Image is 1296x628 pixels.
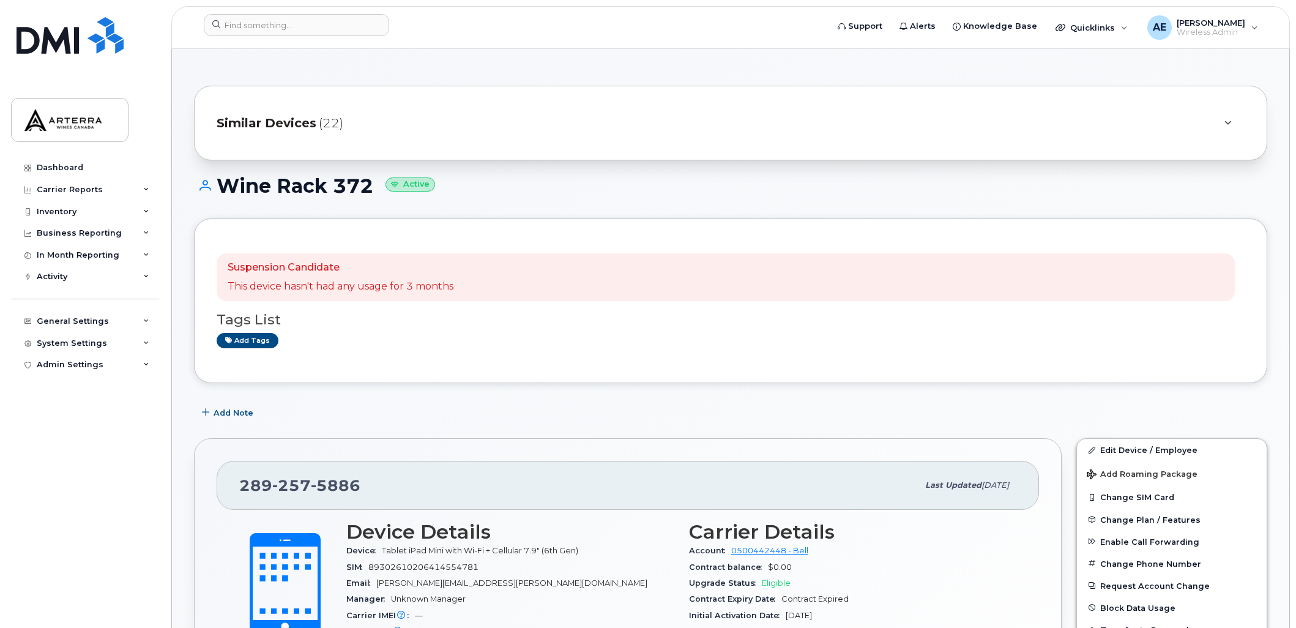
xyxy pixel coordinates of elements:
[1087,469,1197,481] span: Add Roaming Package
[368,563,479,572] span: 89302610206414554781
[689,546,731,555] span: Account
[385,178,435,192] small: Active
[346,546,382,555] span: Device
[1100,515,1201,524] span: Change Plan / Features
[689,563,768,572] span: Contract balance
[346,611,415,620] span: Carrier IMEI
[311,476,360,495] span: 5886
[1077,531,1267,553] button: Enable Call Forwarding
[382,546,578,555] span: Tablet iPad Mini with Wi-Fi + Cellular 7.9" (6th Gen)
[415,611,423,620] span: —
[228,261,453,275] p: Suspension Candidate
[217,312,1245,327] h3: Tags List
[1077,509,1267,531] button: Change Plan / Features
[346,563,368,572] span: SIM
[1100,537,1199,546] span: Enable Call Forwarding
[786,611,812,620] span: [DATE]
[1077,553,1267,575] button: Change Phone Number
[194,402,264,424] button: Add Note
[217,114,316,132] span: Similar Devices
[925,480,981,490] span: Last updated
[346,594,391,604] span: Manager
[346,578,376,588] span: Email
[1077,575,1267,597] button: Request Account Change
[272,476,311,495] span: 257
[391,594,466,604] span: Unknown Manager
[376,578,647,588] span: [PERSON_NAME][EMAIL_ADDRESS][PERSON_NAME][DOMAIN_NAME]
[214,407,253,419] span: Add Note
[346,521,674,543] h3: Device Details
[1077,461,1267,486] button: Add Roaming Package
[217,333,278,348] a: Add tags
[731,546,808,555] a: 0500442448 - Bell
[1077,439,1267,461] a: Edit Device / Employee
[689,611,786,620] span: Initial Activation Date
[981,480,1009,490] span: [DATE]
[768,563,792,572] span: $0.00
[239,476,360,495] span: 289
[781,594,849,604] span: Contract Expired
[689,521,1017,543] h3: Carrier Details
[689,594,781,604] span: Contract Expiry Date
[1077,486,1267,508] button: Change SIM Card
[319,114,343,132] span: (22)
[1077,597,1267,619] button: Block Data Usage
[689,578,762,588] span: Upgrade Status
[228,280,453,294] p: This device hasn't had any usage for 3 months
[194,175,1267,196] h1: Wine Rack 372
[762,578,791,588] span: Eligible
